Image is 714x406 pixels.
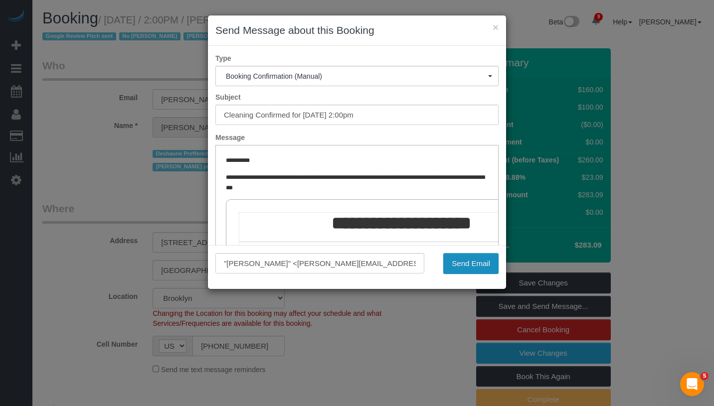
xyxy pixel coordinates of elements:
[215,66,499,86] button: Booking Confirmation (Manual)
[226,72,488,80] span: Booking Confirmation (Manual)
[493,22,499,32] button: ×
[215,23,499,38] h3: Send Message about this Booking
[208,53,506,63] label: Type
[208,92,506,102] label: Subject
[216,145,498,301] iframe: Rich Text Editor, editor1
[215,105,499,125] input: Subject
[701,372,709,380] span: 5
[208,133,506,142] label: Message
[443,253,499,274] button: Send Email
[680,372,704,396] iframe: Intercom live chat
